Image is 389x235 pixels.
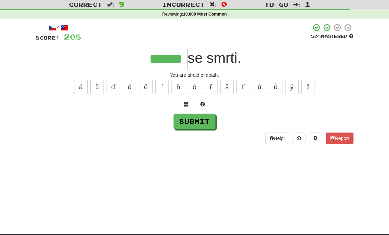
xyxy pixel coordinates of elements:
[265,1,288,8] span: To go
[293,133,305,144] button: Round history (alt+y)
[285,80,299,94] button: ý
[326,133,353,144] button: Report
[90,80,104,94] button: č
[174,114,215,129] button: Submit
[209,2,217,7] span: :
[64,32,81,41] span: 208
[188,50,242,66] span: se smrti.
[196,99,209,110] button: Single letter hint - you only get 1 per sentence and score half the points! alt+h
[311,33,321,39] span: 50 %
[162,1,205,8] span: Incorrect
[269,80,282,94] button: ů
[253,80,266,94] button: ú
[74,80,88,94] button: á
[69,1,102,8] span: Correct
[155,80,169,94] button: í
[293,2,300,7] span: :
[204,80,218,94] button: ř
[188,80,201,94] button: ó
[180,99,193,110] button: Switch sentence to multiple choice alt+p
[311,33,353,40] div: Mastered
[236,80,250,94] button: ť
[123,80,136,94] button: é
[265,133,289,144] button: Help!
[301,80,315,94] button: ž
[139,80,153,94] button: ě
[183,12,227,17] strong: 10,000 Most Common
[36,35,60,41] span: Score:
[107,2,114,7] span: :
[171,80,185,94] button: ň
[220,80,234,94] button: š
[107,80,120,94] button: ď
[36,72,353,78] div: You are afraid of death.
[36,23,81,32] div: /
